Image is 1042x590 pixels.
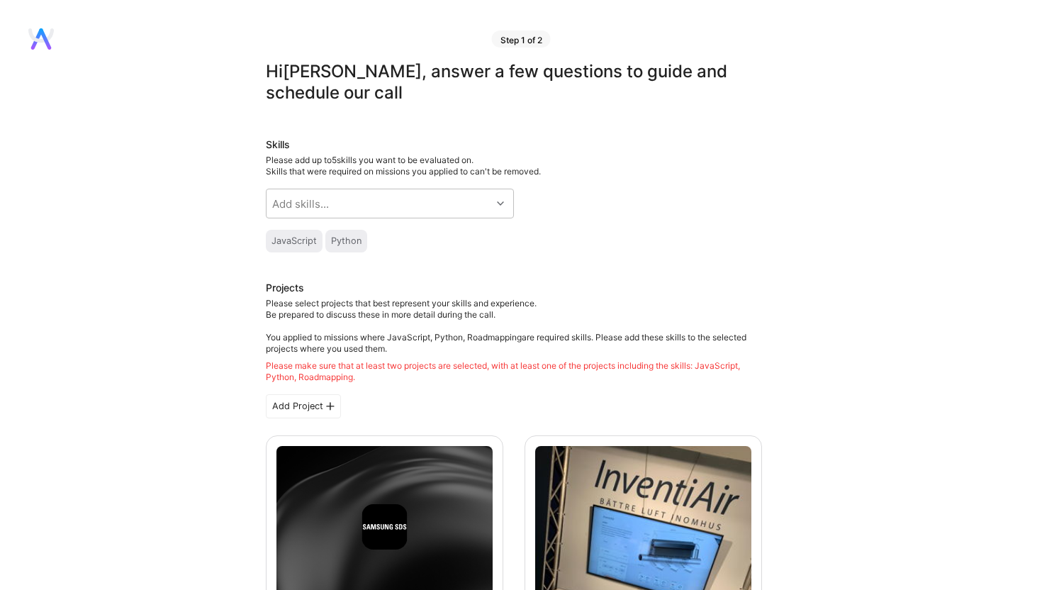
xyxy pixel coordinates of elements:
[497,200,504,207] i: icon Chevron
[266,394,341,418] div: Add Project
[271,235,317,247] div: JavaScript
[272,196,329,211] div: Add skills...
[266,61,762,104] div: Hi [PERSON_NAME] , answer a few questions to guide and schedule our call
[492,30,551,48] div: Step 1 of 2
[266,138,762,152] div: Skills
[266,298,762,383] div: Please select projects that best represent your skills and experience. Be prepared to discuss the...
[266,281,304,295] div: Projects
[266,166,541,177] span: Skills that were required on missions you applied to can't be removed.
[266,360,762,383] div: Please make sure that at least two projects are selected, with at least one of the projects inclu...
[266,155,762,177] div: Please add up to 5 skills you want to be evaluated on.
[326,402,335,411] i: icon PlusBlackFlat
[331,235,362,247] div: Python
